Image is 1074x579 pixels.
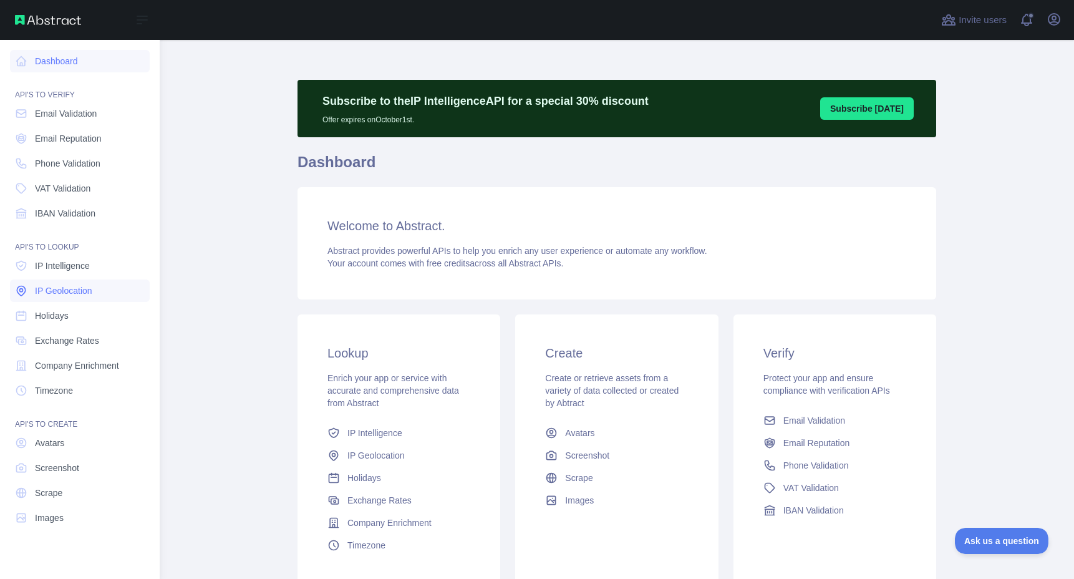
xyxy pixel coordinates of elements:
[35,207,95,220] span: IBAN Validation
[565,472,593,484] span: Scrape
[10,304,150,327] a: Holidays
[565,494,594,507] span: Images
[540,489,693,512] a: Images
[347,449,405,462] span: IP Geolocation
[35,309,69,322] span: Holidays
[540,467,693,489] a: Scrape
[783,459,849,472] span: Phone Validation
[10,127,150,150] a: Email Reputation
[35,182,90,195] span: VAT Validation
[565,427,594,439] span: Avatars
[10,482,150,504] a: Scrape
[322,422,475,444] a: IP Intelligence
[10,280,150,302] a: IP Geolocation
[322,444,475,467] a: IP Geolocation
[322,110,649,125] p: Offer expires on October 1st.
[327,217,906,235] h3: Welcome to Abstract.
[347,539,385,552] span: Timezone
[35,512,64,524] span: Images
[347,472,381,484] span: Holidays
[35,437,64,449] span: Avatars
[939,10,1009,30] button: Invite users
[10,329,150,352] a: Exchange Rates
[783,504,844,517] span: IBAN Validation
[10,507,150,529] a: Images
[758,432,911,454] a: Email Reputation
[35,132,102,145] span: Email Reputation
[35,334,99,347] span: Exchange Rates
[15,15,81,25] img: Abstract API
[758,454,911,477] a: Phone Validation
[347,427,402,439] span: IP Intelligence
[327,246,707,256] span: Abstract provides powerful APIs to help you enrich any user experience or automate any workflow.
[545,344,688,362] h3: Create
[783,414,845,427] span: Email Validation
[35,487,62,499] span: Scrape
[955,528,1049,554] iframe: Toggle Customer Support
[10,379,150,402] a: Timezone
[322,92,649,110] p: Subscribe to the IP Intelligence API for a special 30 % discount
[322,467,475,489] a: Holidays
[347,517,432,529] span: Company Enrichment
[10,102,150,125] a: Email Validation
[347,494,412,507] span: Exchange Rates
[540,444,693,467] a: Screenshot
[35,285,92,297] span: IP Geolocation
[35,359,119,372] span: Company Enrichment
[327,258,563,268] span: Your account comes with across all Abstract APIs.
[820,97,914,120] button: Subscribe [DATE]
[763,373,890,396] span: Protect your app and ensure compliance with verification APIs
[327,373,459,408] span: Enrich your app or service with accurate and comprehensive data from Abstract
[545,373,679,408] span: Create or retrieve assets from a variety of data collected or created by Abtract
[758,499,911,522] a: IBAN Validation
[10,457,150,479] a: Screenshot
[35,260,90,272] span: IP Intelligence
[35,384,73,397] span: Timezone
[10,202,150,225] a: IBAN Validation
[10,75,150,100] div: API'S TO VERIFY
[959,13,1007,27] span: Invite users
[758,477,911,499] a: VAT Validation
[10,50,150,72] a: Dashboard
[763,344,906,362] h3: Verify
[298,152,936,182] h1: Dashboard
[427,258,470,268] span: free credits
[327,344,470,362] h3: Lookup
[10,227,150,252] div: API'S TO LOOKUP
[540,422,693,444] a: Avatars
[565,449,609,462] span: Screenshot
[10,354,150,377] a: Company Enrichment
[10,152,150,175] a: Phone Validation
[758,409,911,432] a: Email Validation
[322,512,475,534] a: Company Enrichment
[10,432,150,454] a: Avatars
[783,482,839,494] span: VAT Validation
[783,437,850,449] span: Email Reputation
[322,489,475,512] a: Exchange Rates
[35,157,100,170] span: Phone Validation
[35,107,97,120] span: Email Validation
[10,177,150,200] a: VAT Validation
[322,534,475,557] a: Timezone
[35,462,79,474] span: Screenshot
[10,255,150,277] a: IP Intelligence
[10,404,150,429] div: API'S TO CREATE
